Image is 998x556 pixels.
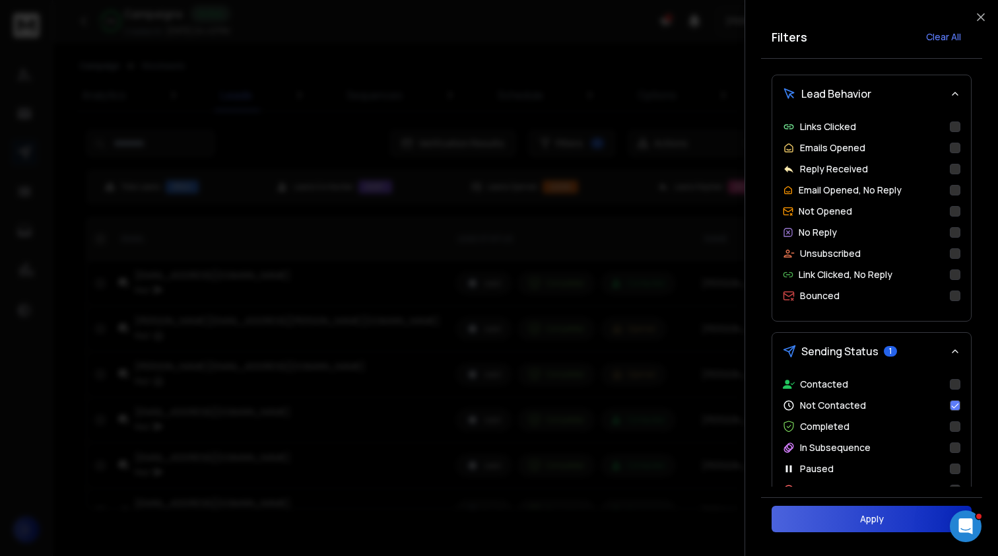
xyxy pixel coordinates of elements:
button: Lead Behavior [772,75,971,112]
button: Clear All [915,24,972,50]
p: In Subsequence [800,441,871,454]
p: Not Opened [799,205,852,218]
div: Sending Status1 [772,370,971,515]
p: No Reply [799,226,837,239]
button: Apply [772,506,972,532]
p: Not Contacted [800,399,866,412]
p: Completed [800,420,849,433]
p: Links Clicked [800,120,856,133]
h2: Filters [772,28,807,46]
p: Link Clicked, No Reply [799,268,892,281]
span: Sending Status [801,343,879,359]
p: Reply Received [800,162,868,176]
p: Email Opened, No Reply [799,184,902,197]
p: Blocked [800,483,836,497]
p: Unsubscribed [800,247,861,260]
span: 1 [884,346,897,357]
iframe: Intercom live chat [950,510,981,542]
button: Sending Status1 [772,333,971,370]
div: Lead Behavior [772,112,971,321]
p: Emails Opened [800,141,865,155]
p: Bounced [800,289,840,302]
span: Lead Behavior [801,86,871,102]
p: Contacted [800,378,848,391]
p: Paused [800,462,834,475]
